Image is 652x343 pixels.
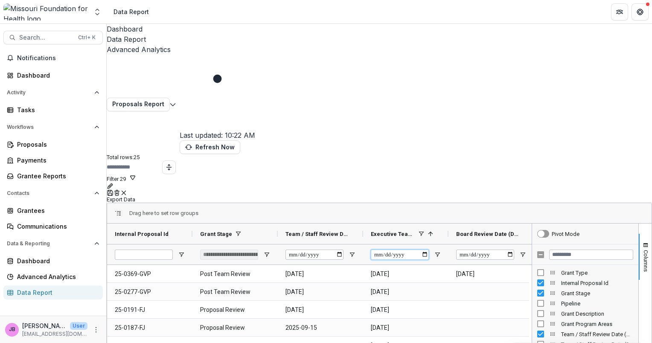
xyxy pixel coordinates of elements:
span: Workflows [7,124,91,130]
span: [DATE] [285,301,355,319]
span: [DATE] [371,283,441,301]
span: Data & Reporting [7,241,91,247]
span: Post Team Review [200,265,270,283]
button: Open Filter Menu [519,251,526,258]
a: Advanced Analytics [3,270,103,284]
span: Activity [7,90,91,96]
div: Grant Program Areas Column [532,319,638,329]
a: Dashboard [107,24,652,34]
input: Internal Proposal Id Filter Input [115,250,173,260]
button: Open Data & Reporting [3,237,103,250]
span: Board Review Date (DATE) [456,231,519,237]
input: Board Review Date (DATE) Filter Input [456,250,514,260]
button: Open Activity [3,86,103,99]
span: Columns [643,250,649,272]
span: Grant Type [561,270,633,276]
p: [PERSON_NAME] [22,321,67,330]
div: Grant Stage Column [532,288,638,298]
span: Grant Stage [561,290,633,296]
div: Grantee Reports [17,171,96,180]
a: Dashboard [3,254,103,268]
button: Open Workflows [3,120,103,134]
a: Communications [3,219,103,233]
a: Tasks [3,103,103,117]
input: Team / Staff Review Date (DATE) Filter Input [285,250,343,260]
span: Internal Proposal Id [115,231,169,237]
span: Notifications [17,55,99,62]
a: Advanced Analytics [107,44,652,55]
button: Search... [3,31,103,44]
p: [EMAIL_ADDRESS][DOMAIN_NAME] [22,330,87,338]
span: Team / Staff Review Date (DATE) [285,231,349,237]
span: Search... [19,34,73,41]
div: Tasks [17,105,96,114]
button: Notifications [3,51,103,65]
span: Grant Program Areas [561,321,633,327]
span: [DATE] [371,319,441,337]
button: Open Filter Menu [178,251,185,258]
div: Communications [17,222,96,231]
button: Save [107,189,114,197]
span: [DATE] [371,301,441,319]
div: Pivot Mode [552,231,579,237]
button: Export Data [107,196,135,203]
button: Proposals Report [107,98,170,111]
span: [DATE] [371,265,441,283]
button: Delete [114,189,120,197]
a: Grantee Reports [3,169,103,183]
button: Open Filter Menu [263,251,270,258]
img: Missouri Foundation for Health logo [3,3,88,20]
button: Partners [611,3,628,20]
span: Post Team Review [200,283,270,301]
span: Drag here to set row groups [129,210,198,216]
a: Payments [3,153,103,167]
button: Rename [107,182,114,189]
span: [DATE] [285,265,355,283]
span: Contacts [7,190,91,196]
span: Grant Description [561,311,633,317]
span: 2025-09-15 [285,319,355,337]
div: Dashboard [17,256,96,265]
input: Executive Team / CEO Review Date (DATE) Filter Input [371,250,429,260]
span: Executive Team / CEO Review Date (DATE) [371,231,415,237]
div: Grant Type Column [532,267,638,278]
button: More [91,325,101,335]
p: User [70,322,87,330]
div: Proposals [17,140,96,149]
p: Last updated: 10:22 AM [180,130,255,140]
span: [DATE] [285,283,355,301]
span: 25-0277-GVP [115,283,185,301]
span: 25-0187-FJ [115,319,185,337]
a: Grantees [3,203,103,218]
p: Total rows: 25 [107,154,652,160]
span: 25-0191-FJ [115,301,185,319]
button: Open entity switcher [91,3,103,20]
button: Open Filter Menu [349,251,355,258]
div: Data Report [17,288,96,297]
button: default [120,189,127,197]
span: Proposal Review [200,319,270,337]
span: [DATE] [456,265,526,283]
button: Get Help [632,3,649,20]
div: Payments [17,156,96,165]
a: Dashboard [3,68,103,82]
div: Team / Staff Review Date (DATE) Column [532,329,638,339]
span: 25-0369-GVP [115,265,185,283]
button: Edit selected report [169,99,176,109]
a: Data Report [3,285,103,299]
a: Proposals [3,137,103,151]
button: Refresh Now [180,140,240,154]
div: Ctrl + K [76,33,97,42]
input: Filter Columns Input [549,250,633,260]
span: Proposal Review [200,301,270,319]
span: Pipeline [561,300,633,307]
div: Advanced Analytics [17,272,96,281]
div: Pipeline Column [532,298,638,308]
button: Open Filter Menu [434,251,441,258]
button: Toggle auto height [162,160,176,174]
div: Row Groups [129,210,198,216]
span: Grant Stage [200,231,232,237]
div: Data Report [107,34,652,44]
